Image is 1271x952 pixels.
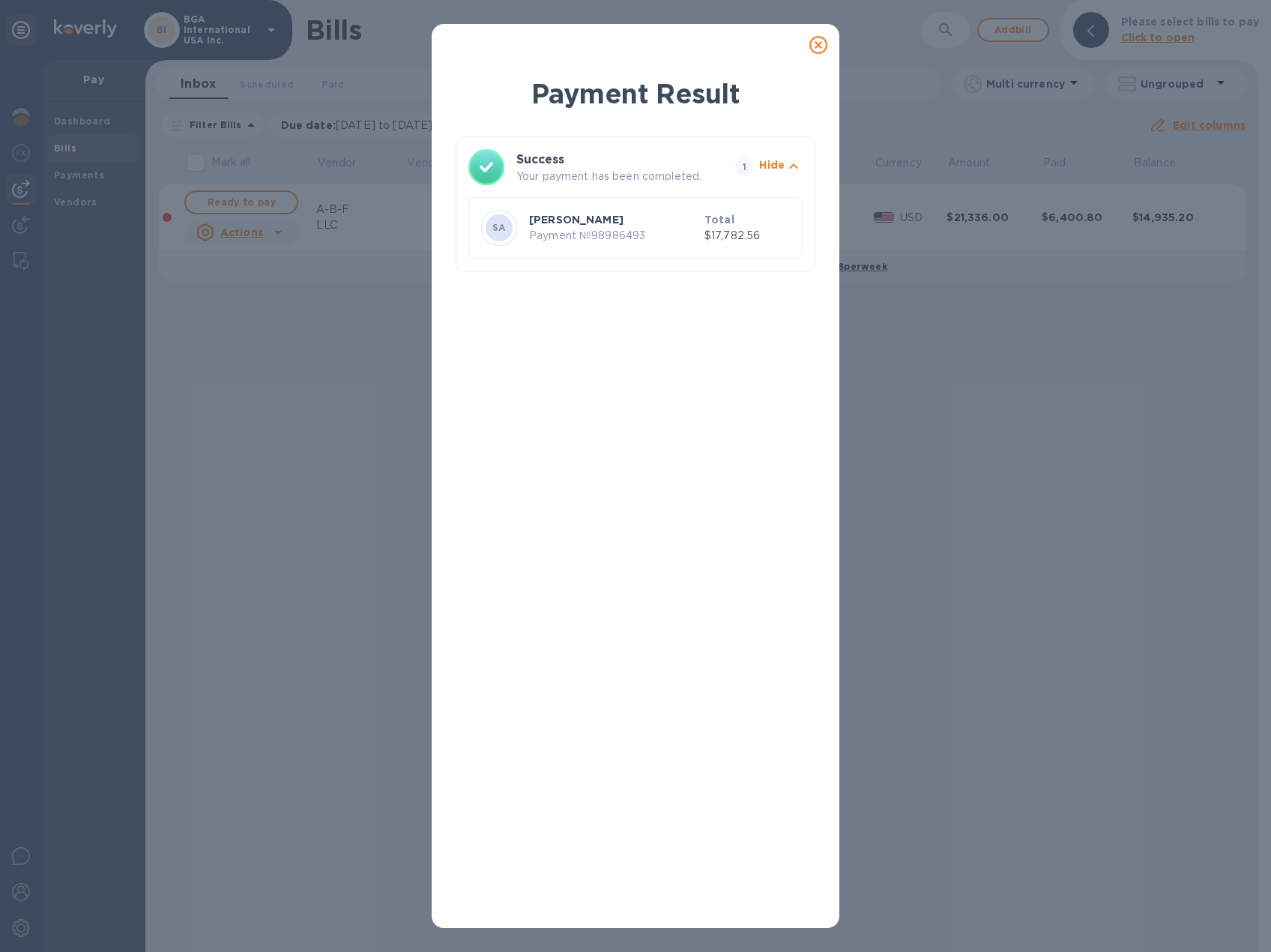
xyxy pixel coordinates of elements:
[516,151,708,169] h3: Success
[759,157,785,172] p: Hide
[704,214,734,226] b: Total
[516,169,729,184] p: Your payment has been completed.
[759,157,803,178] button: Hide
[456,75,815,112] h1: Payment Result
[492,222,506,233] b: SA
[735,158,753,176] span: 1
[529,212,698,227] p: [PERSON_NAME]
[529,228,698,244] p: Payment № 98986493
[704,228,790,244] p: $17,782.56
